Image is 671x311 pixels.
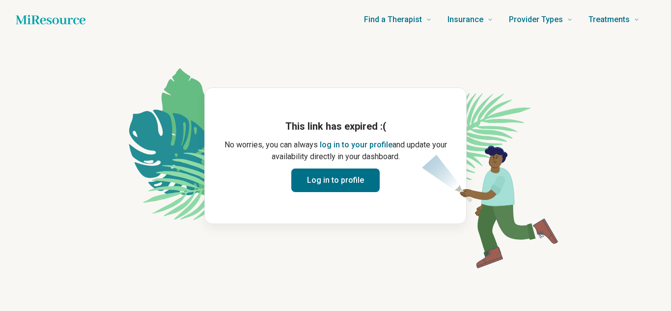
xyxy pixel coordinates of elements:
[588,13,630,27] span: Treatments
[291,169,380,192] button: Log in to profile
[16,10,85,29] a: Home page
[509,13,563,27] span: Provider Types
[447,13,483,27] span: Insurance
[221,119,450,133] h1: This link has expired :(
[320,139,392,151] button: log in to your profile
[364,13,422,27] span: Find a Therapist
[221,139,450,163] p: No worries, you can always and update your availability directly in your dashboard.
